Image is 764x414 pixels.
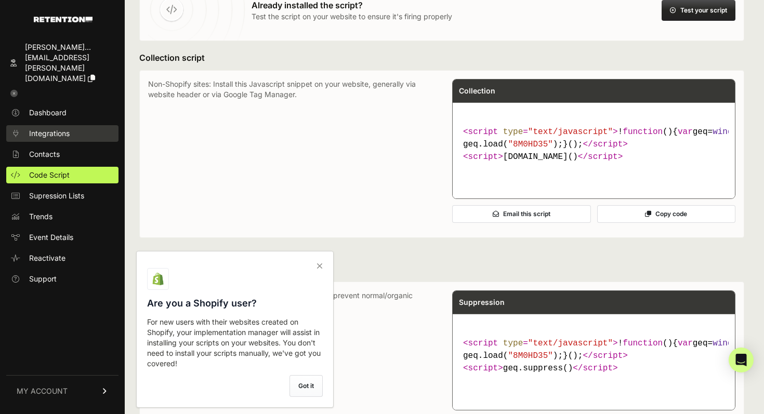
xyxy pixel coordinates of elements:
[578,152,623,162] span: </ >
[623,127,673,137] span: ( )
[729,348,754,372] div: Open Intercom Messenger
[583,351,627,360] span: </ >
[459,122,729,167] code: [DOMAIN_NAME]()
[508,140,552,149] span: "8M0HD35"
[34,17,93,22] img: Retention.com
[503,339,523,348] span: type
[463,152,503,162] span: < >
[6,146,118,163] a: Contacts
[289,375,323,397] label: Got it
[463,364,503,373] span: < >
[528,339,613,348] span: "text/javascript"
[453,291,735,314] div: Suppression
[508,351,552,360] span: "8M0HD35"
[678,339,693,348] span: var
[29,211,52,222] span: Trends
[252,11,452,22] p: Test the script on your website to ensure it's firing properly
[503,127,523,137] span: type
[29,108,67,118] span: Dashboard
[573,364,617,373] span: </ >
[6,229,118,246] a: Event Details
[147,296,323,311] h3: Are you a Shopify user?
[148,79,431,229] p: Non-Shopify sites: Install this Javascript snippet on your website, generally via website header ...
[6,188,118,204] a: Supression Lists
[623,127,663,137] span: function
[17,386,68,396] span: MY ACCOUNT
[29,232,73,243] span: Event Details
[583,364,613,373] span: script
[6,125,118,142] a: Integrations
[463,127,618,137] span: < = >
[25,42,114,52] div: [PERSON_NAME]...
[468,152,498,162] span: script
[6,167,118,183] a: Code Script
[25,53,89,83] span: [EMAIL_ADDRESS][PERSON_NAME][DOMAIN_NAME]
[583,140,627,149] span: </ >
[29,253,65,263] span: Reactivate
[459,333,729,379] code: geq.suppress()
[528,127,613,137] span: "text/javascript"
[29,274,57,284] span: Support
[452,205,591,223] button: Email this script
[6,208,118,225] a: Trends
[139,51,744,64] h3: Collection script
[597,205,736,223] button: Copy code
[593,351,623,360] span: script
[139,263,744,275] h3: Suppression script
[468,127,498,137] span: script
[463,339,618,348] span: < = >
[147,317,323,369] p: For new users with their websites created on Shopify, your implementation manager will assist in ...
[29,191,84,201] span: Supression Lists
[152,273,164,285] img: Shopify
[678,127,693,137] span: var
[468,364,498,373] span: script
[623,339,673,348] span: ( )
[6,375,118,407] a: MY ACCOUNT
[593,140,623,149] span: script
[29,170,70,180] span: Code Script
[6,39,118,87] a: [PERSON_NAME]... [EMAIL_ADDRESS][PERSON_NAME][DOMAIN_NAME]
[468,339,498,348] span: script
[623,339,663,348] span: function
[588,152,618,162] span: script
[6,271,118,287] a: Support
[713,127,743,137] span: window
[29,149,60,159] span: Contacts
[713,339,743,348] span: window
[453,79,735,102] div: Collection
[6,104,118,121] a: Dashboard
[6,250,118,266] a: Reactivate
[29,128,70,139] span: Integrations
